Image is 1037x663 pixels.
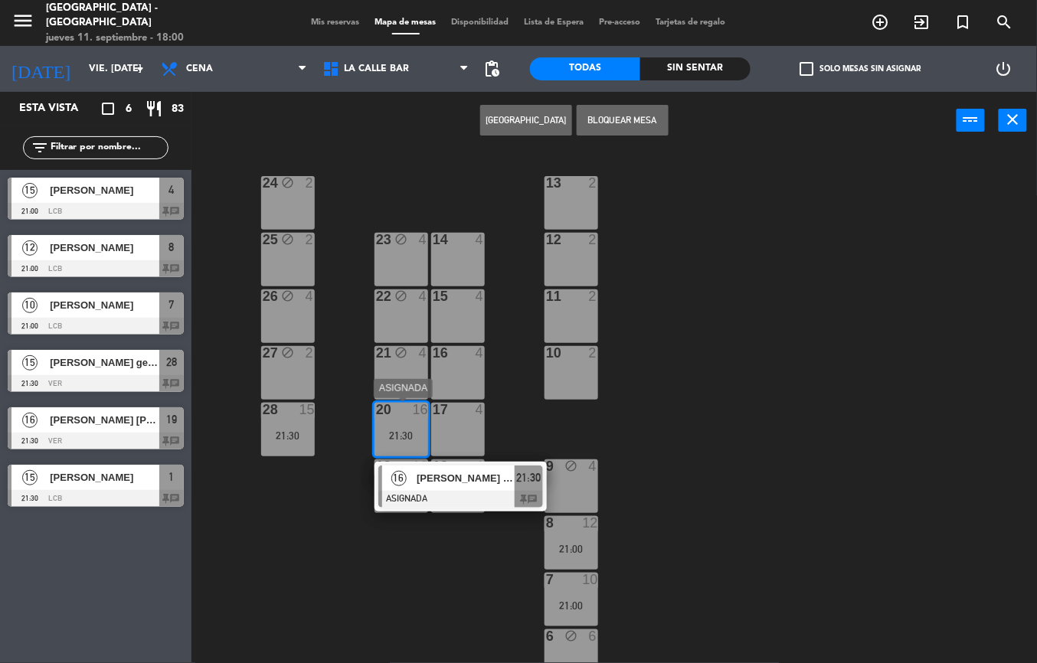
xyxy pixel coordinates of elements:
[546,346,547,360] div: 10
[546,176,547,190] div: 13
[306,233,315,247] div: 2
[169,181,175,199] span: 4
[592,18,649,27] span: Pre-acceso
[22,413,38,428] span: 16
[583,573,598,586] div: 10
[394,346,407,359] i: block
[99,100,117,118] i: crop_square
[374,379,433,398] div: ASIGNADA
[800,62,921,76] label: Solo mesas sin asignar
[145,100,163,118] i: restaurant
[376,289,377,303] div: 22
[8,100,110,118] div: Esta vista
[50,182,159,198] span: [PERSON_NAME]
[50,469,159,485] span: [PERSON_NAME]
[22,298,38,313] span: 10
[169,238,175,256] span: 8
[394,289,407,302] i: block
[419,289,428,303] div: 4
[50,354,159,371] span: [PERSON_NAME] genesis
[913,13,931,31] i: exit_to_app
[957,109,985,132] button: power_input
[394,233,407,246] i: block
[517,469,541,487] span: 21:30
[517,18,592,27] span: Lista de Espera
[281,289,294,302] i: block
[50,240,159,256] span: [PERSON_NAME]
[31,139,49,157] i: filter_list
[589,629,598,643] div: 6
[589,176,598,190] div: 2
[589,459,598,473] div: 4
[996,13,1014,31] i: search
[649,18,734,27] span: Tarjetas de regalo
[546,629,547,643] div: 6
[419,233,428,247] div: 4
[281,346,294,359] i: block
[172,100,184,118] span: 83
[376,346,377,360] div: 21
[413,403,428,416] div: 16
[564,629,577,642] i: block
[126,100,132,118] span: 6
[299,403,315,416] div: 15
[22,355,38,371] span: 15
[50,412,159,428] span: [PERSON_NAME] [PERSON_NAME]
[589,233,598,247] div: 2
[281,176,294,189] i: block
[166,353,177,371] span: 28
[589,289,598,303] div: 2
[186,64,213,74] span: Cena
[169,296,175,314] span: 7
[46,31,248,46] div: jueves 11. septiembre - 18:00
[995,60,1013,78] i: power_settings_new
[530,57,640,80] div: Todas
[476,459,485,473] div: 4
[546,459,547,473] div: 9
[22,183,38,198] span: 15
[954,13,973,31] i: turned_in_not
[480,105,572,136] button: [GEOGRAPHIC_DATA]
[545,544,598,554] div: 21:00
[50,297,159,313] span: [PERSON_NAME]
[306,176,315,190] div: 2
[577,105,669,136] button: Bloquear Mesa
[306,346,315,360] div: 2
[261,430,315,441] div: 21:30
[131,60,149,78] i: arrow_drop_down
[640,57,751,80] div: Sin sentar
[344,64,409,74] span: La Calle Bar
[376,403,377,416] div: 20
[11,9,34,38] button: menu
[376,459,377,473] div: 19
[376,233,377,247] div: 23
[546,289,547,303] div: 11
[46,1,248,31] div: [GEOGRAPHIC_DATA] - [GEOGRAPHIC_DATA]
[476,403,485,416] div: 4
[999,109,1027,132] button: close
[476,346,485,360] div: 4
[166,410,177,429] span: 19
[1004,110,1022,129] i: close
[375,430,428,441] div: 21:30
[417,470,515,486] span: [PERSON_NAME] [PERSON_NAME]
[368,18,444,27] span: Mapa de mesas
[419,346,428,360] div: 4
[444,18,517,27] span: Disponibilidad
[546,233,547,247] div: 12
[22,240,38,256] span: 12
[589,346,598,360] div: 2
[872,13,890,31] i: add_circle_outline
[169,468,175,486] span: 1
[546,516,547,530] div: 8
[962,110,980,129] i: power_input
[306,289,315,303] div: 4
[546,573,547,586] div: 7
[583,516,598,530] div: 12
